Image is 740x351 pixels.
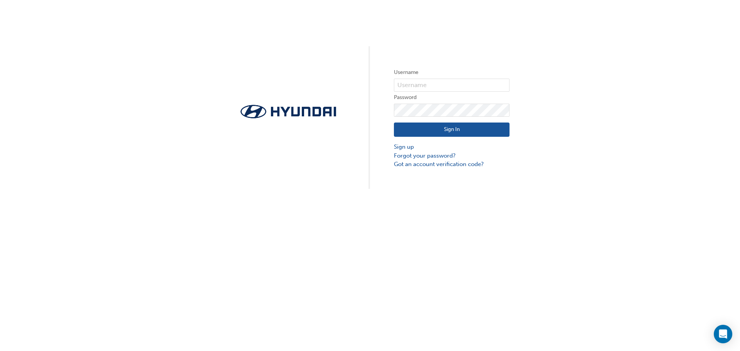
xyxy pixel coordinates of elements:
[394,68,510,77] label: Username
[394,143,510,151] a: Sign up
[394,151,510,160] a: Forgot your password?
[394,123,510,137] button: Sign In
[714,325,732,343] div: Open Intercom Messenger
[394,79,510,92] input: Username
[394,93,510,102] label: Password
[230,102,346,121] img: Trak
[394,160,510,169] a: Got an account verification code?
